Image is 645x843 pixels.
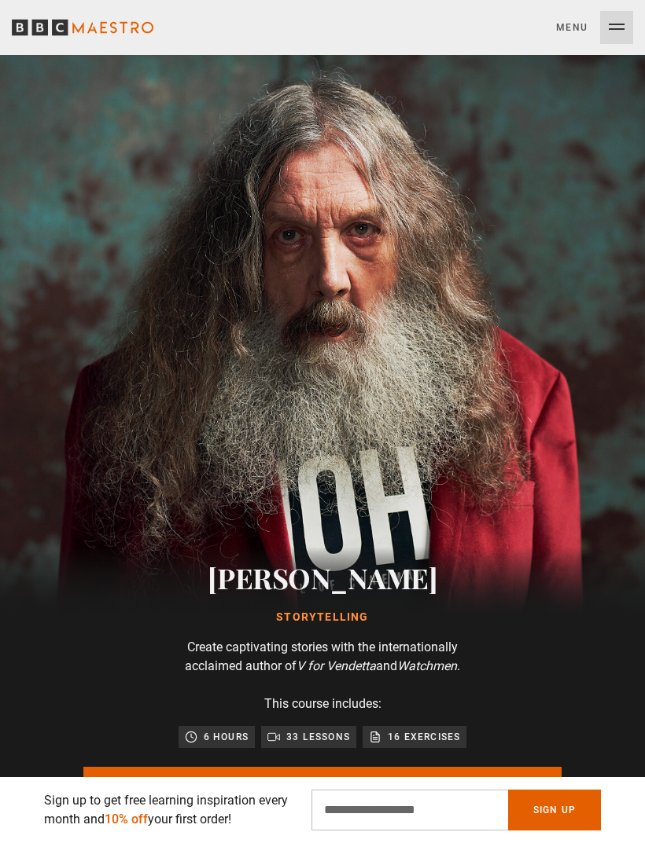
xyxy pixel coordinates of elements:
[44,791,293,829] p: Sign up to get free learning inspiration every month and your first order!
[83,558,562,597] h2: [PERSON_NAME]
[508,790,601,830] button: Sign Up
[165,695,480,713] p: This course includes:
[12,16,153,39] svg: BBC Maestro
[286,729,350,745] p: 33 lessons
[165,638,480,676] p: Create captivating stories with the internationally acclaimed author of and .
[105,812,148,827] span: 10% off
[83,767,562,806] a: Buy Course
[297,658,376,673] i: V for Vendetta
[388,729,460,745] p: 16 exercises
[556,11,633,44] button: Toggle navigation
[83,610,562,625] h1: Storytelling
[397,658,457,673] i: Watchmen
[204,729,249,745] p: 6 hours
